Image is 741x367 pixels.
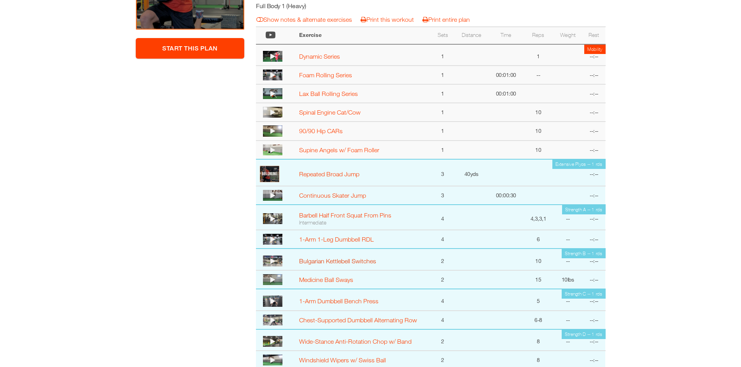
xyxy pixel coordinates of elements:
h5: Full Body 1 (Heavy) [256,2,395,10]
img: thumbnail.png [263,355,282,365]
a: Show notes & alternate exercises [256,16,352,23]
a: 1-Arm Dumbbell Bench Press [299,297,378,304]
th: Sets [431,27,454,44]
img: thumbnail.png [263,88,282,99]
td: 4 [431,289,454,311]
a: Barbell Half Front Squat From Pins [299,212,391,219]
td: 10 [524,103,553,122]
td: --:-- [582,44,605,66]
td: --:-- [582,66,605,84]
td: 4 [431,230,454,249]
td: Mobility [584,45,606,54]
td: 3 [431,159,454,186]
td: 1 [431,84,454,103]
td: 10 [553,270,582,289]
img: thumbnail.png [263,274,282,285]
td: 1 [431,141,454,159]
img: thumbnail.png [263,70,282,80]
img: thumbnail.png [263,234,282,245]
a: Medicine Ball Sways [299,276,353,283]
td: 6-8 [524,311,553,329]
a: Wide-Stance Anti-Rotation Chop w/ Band [299,338,412,345]
th: Time [489,27,524,44]
td: Strength A -- 1 rds [562,205,606,214]
a: Repeated Broad Jump [299,170,359,177]
td: 1 [431,44,454,66]
td: Extensive Plyos -- 1 rds [552,160,606,169]
span: yds [470,170,478,177]
a: Supine Angels w/ Foam Roller [299,146,379,153]
a: Foam Rolling Series [299,71,352,78]
td: 10 [524,122,553,140]
span: lbs [568,276,574,283]
a: Start This Plan [136,38,245,59]
td: --:-- [582,84,605,103]
a: Spinal Engine Cat/Cow [299,109,361,116]
td: --:-- [582,329,605,351]
td: --:-- [582,122,605,140]
a: Print entire plan [422,16,470,23]
a: 90/90 Hip CARs [299,127,343,134]
th: Reps [524,27,553,44]
td: --:-- [582,311,605,329]
td: 5 [524,289,553,311]
div: Intermediate [299,219,427,226]
td: -- [553,205,582,230]
img: thumbnail.png [263,125,282,136]
img: thumbnail.png [263,256,282,266]
a: Chest-Supported Dumbbell Alternating Row [299,317,417,324]
img: 1922627679-30e4873bc82c1137ae363fb5261291938d3be3910ae176dc2788932af2823529-d_256x144 [263,336,282,347]
td: 2 [431,329,454,351]
td: Strength D -- 1 rds [562,330,606,339]
img: thumbnail.png [263,107,282,118]
td: Strength B -- 1 rds [562,249,606,258]
td: 1 [431,103,454,122]
td: 6 [524,230,553,249]
td: 00:01:00 [489,66,524,84]
td: 3 [431,186,454,205]
a: Windshield Wipers w/ Swiss Ball [299,357,386,364]
td: 10 [524,141,553,159]
td: --:-- [582,270,605,289]
td: Strength C -- 1 rds [562,289,606,299]
img: thumbnail.png [263,144,282,155]
td: 2 [431,270,454,289]
td: 4,3,3,1 [524,205,553,230]
img: thumbnail.png [263,213,282,224]
img: thumbnail.png [263,315,282,325]
img: thumbnail.png [263,190,282,201]
td: 4 [431,205,454,230]
td: 2 [431,249,454,270]
td: --:-- [582,249,605,270]
td: --:-- [582,205,605,230]
td: 00:01:00 [489,84,524,103]
td: 00:00:30 [489,186,524,205]
th: Weight [553,27,582,44]
td: 1 [524,44,553,66]
td: 4 [431,311,454,329]
td: --:-- [582,230,605,249]
a: Lax Ball Rolling Series [299,90,358,97]
td: --:-- [582,289,605,311]
td: --:-- [582,186,605,205]
td: 10 [524,249,553,270]
a: Bulgarian Kettlebell Switches [299,257,376,264]
a: Dynamic Series [299,53,340,60]
a: Continuous Skater Jump [299,192,366,199]
td: -- [553,230,582,249]
td: -- [553,311,582,329]
img: thumbnail.png [263,296,282,306]
img: profile.PNG [260,166,279,182]
a: 1-Arm 1-Leg Dumbbell RDL [299,236,374,243]
td: -- [553,249,582,270]
th: Exercise [295,27,431,44]
td: 40 [454,159,489,186]
td: --:-- [582,141,605,159]
td: --:-- [582,159,605,186]
td: -- [524,66,553,84]
td: 15 [524,270,553,289]
td: -- [553,329,582,351]
th: Distance [454,27,489,44]
th: Rest [582,27,605,44]
td: 1 [431,122,454,140]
